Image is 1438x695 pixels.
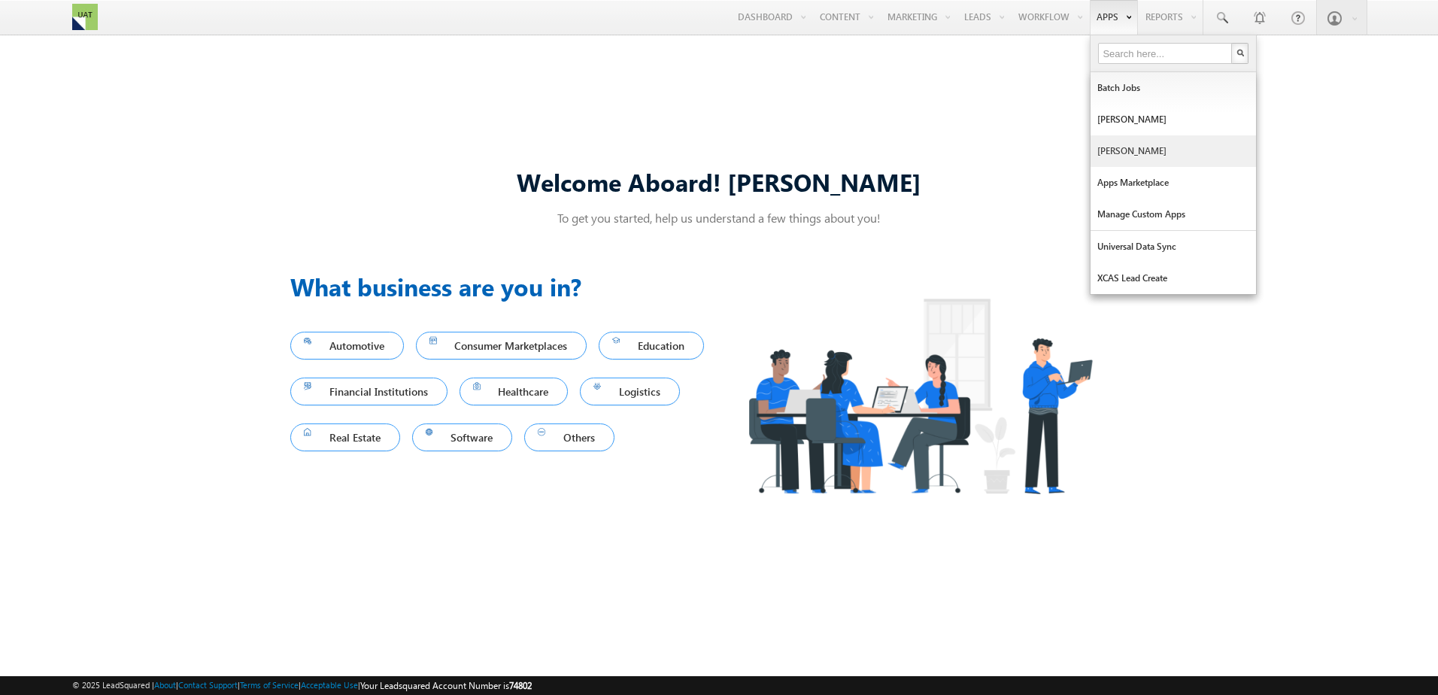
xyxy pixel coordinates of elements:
span: Consumer Marketplaces [429,335,574,356]
span: Healthcare [473,381,555,402]
span: Software [426,427,499,448]
a: About [154,680,176,690]
img: Industry.png [719,269,1121,524]
a: XCAS Lead Create [1091,263,1256,294]
span: Financial Institutions [304,381,434,402]
span: Your Leadsquared Account Number is [360,680,532,691]
span: Automotive [304,335,390,356]
p: To get you started, help us understand a few things about you! [290,210,1148,226]
span: Logistics [593,381,666,402]
span: Real Estate [304,427,387,448]
input: Search here... [1098,43,1233,64]
img: Custom Logo [72,4,98,30]
span: 74802 [509,680,532,691]
a: Manage Custom Apps [1091,199,1256,230]
img: Search [1236,49,1244,56]
a: Apps Marketplace [1091,167,1256,199]
a: Batch Jobs [1091,72,1256,104]
span: Others [538,427,601,448]
a: [PERSON_NAME] [1091,135,1256,167]
div: Welcome Aboard! [PERSON_NAME] [290,165,1148,198]
a: Contact Support [178,680,238,690]
a: [PERSON_NAME] [1091,104,1256,135]
a: Universal Data Sync [1091,231,1256,263]
a: Terms of Service [240,680,299,690]
span: © 2025 LeadSquared | | | | | [72,678,532,693]
a: Acceptable Use [301,680,358,690]
h3: What business are you in? [290,269,719,305]
span: Education [612,335,690,356]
